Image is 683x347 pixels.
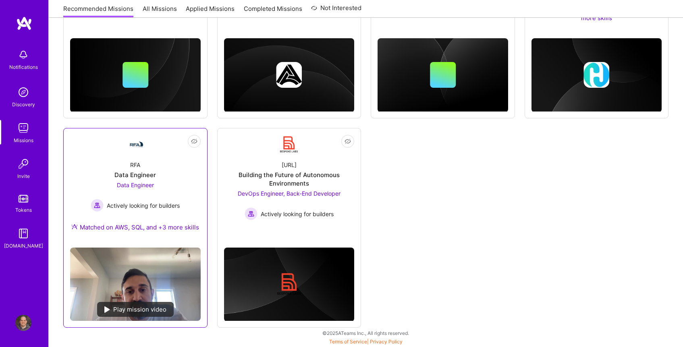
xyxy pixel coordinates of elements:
[16,16,32,31] img: logo
[143,4,177,18] a: All Missions
[114,171,156,179] div: Data Engineer
[15,120,31,136] img: teamwork
[4,242,43,250] div: [DOMAIN_NAME]
[186,4,235,18] a: Applied Missions
[91,199,104,212] img: Actively looking for builders
[311,3,361,18] a: Not Interested
[224,38,355,112] img: cover
[238,190,340,197] span: DevOps Engineer, Back-End Developer
[15,206,32,214] div: Tokens
[15,156,31,172] img: Invite
[276,271,302,297] img: Company logo
[130,161,140,169] div: RFA
[70,38,201,112] img: cover
[48,323,683,343] div: © 2025 ATeams Inc., All rights reserved.
[70,135,201,241] a: Company LogoRFAData EngineerData Engineer Actively looking for buildersActively looking for build...
[345,138,351,145] i: icon EyeClosed
[224,135,355,225] a: Company Logo[URL]Building the Future of Autonomous EnvironmentsDevOps Engineer, Back-End Develope...
[15,47,31,63] img: bell
[245,207,257,220] img: Actively looking for builders
[126,140,145,149] img: Company Logo
[107,201,180,210] span: Actively looking for builders
[63,4,133,18] a: Recommended Missions
[244,4,302,18] a: Completed Missions
[583,62,609,88] img: Company logo
[329,339,367,345] a: Terms of Service
[71,223,78,230] img: Ateam Purple Icon
[279,135,299,154] img: Company Logo
[15,315,31,331] img: User Avatar
[224,171,355,188] div: Building the Future of Autonomous Environments
[9,63,38,71] div: Notifications
[12,100,35,109] div: Discovery
[17,172,30,180] div: Invite
[14,136,33,145] div: Missions
[117,182,154,188] span: Data Engineer
[191,138,197,145] i: icon EyeClosed
[224,248,355,321] img: cover
[370,339,403,345] a: Privacy Policy
[276,62,302,88] img: Company logo
[104,306,110,313] img: play
[70,248,201,321] img: No Mission
[378,38,508,112] img: cover
[282,161,297,169] div: [URL]
[71,223,199,231] div: Matched on AWS, SQL, and +3 more skills
[531,38,662,112] img: cover
[19,195,28,202] img: tokens
[261,210,334,218] span: Actively looking for builders
[97,302,174,317] div: Play mission video
[13,315,33,331] a: User Avatar
[15,84,31,100] img: discovery
[15,225,31,242] img: guide book
[329,339,403,345] span: |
